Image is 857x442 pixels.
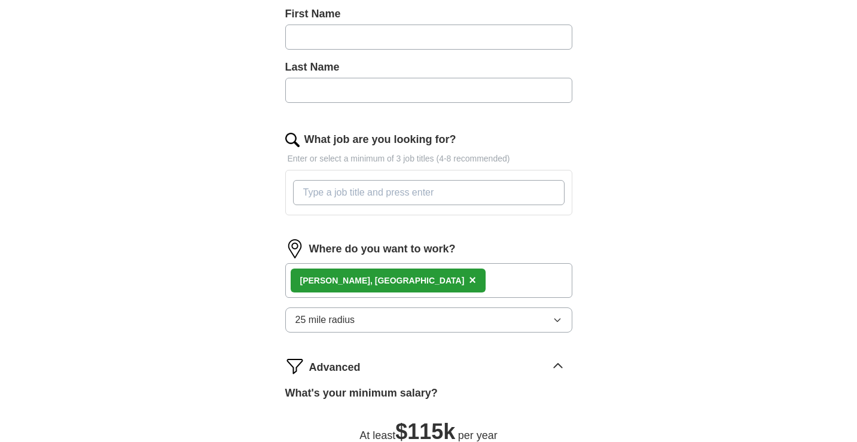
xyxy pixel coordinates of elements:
[285,385,438,401] label: What's your minimum salary?
[285,6,572,22] label: First Name
[285,59,572,75] label: Last Name
[304,132,456,148] label: What job are you looking for?
[295,313,355,327] span: 25 mile radius
[309,359,361,376] span: Advanced
[285,133,300,147] img: search.png
[285,239,304,258] img: location.png
[300,275,465,287] div: , [GEOGRAPHIC_DATA]
[469,272,476,289] button: ×
[469,273,476,286] span: ×
[458,429,498,441] span: per year
[293,180,565,205] input: Type a job title and press enter
[285,153,572,165] p: Enter or select a minimum of 3 job titles (4-8 recommended)
[359,429,395,441] span: At least
[309,241,456,257] label: Where do you want to work?
[285,307,572,333] button: 25 mile radius
[285,356,304,376] img: filter
[300,276,370,285] strong: [PERSON_NAME]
